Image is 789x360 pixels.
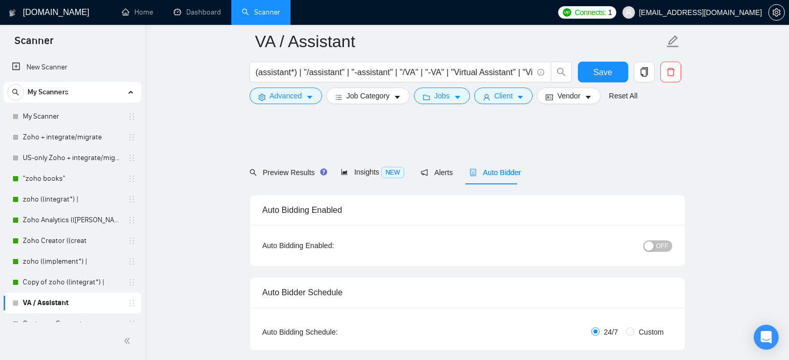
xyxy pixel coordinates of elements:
[666,35,680,48] span: edit
[23,148,121,168] a: US-only Zoho + integrate/migrate
[546,93,553,101] span: idcard
[585,93,592,101] span: caret-down
[656,240,669,252] span: OFF
[394,93,401,101] span: caret-down
[575,7,606,18] span: Connects:
[593,66,612,79] span: Save
[23,127,121,148] a: Zoho + integrate/migrate
[8,89,23,96] span: search
[381,167,404,178] span: NEW
[250,168,324,177] span: Preview Results
[563,8,571,17] img: upwork-logo.png
[537,88,600,104] button: idcardVendorcaret-down
[250,169,257,176] span: search
[262,195,672,225] div: Auto Bidding Enabled
[414,88,470,104] button: folderJobscaret-down
[122,8,153,17] a: homeHome
[347,90,390,102] span: Job Category
[4,57,141,78] li: New Scanner
[262,240,399,251] div: Auto Bidding Enabled:
[262,326,399,338] div: Auto Bidding Schedule:
[306,93,313,101] span: caret-down
[754,325,779,350] div: Open Intercom Messenger
[250,88,322,104] button: settingAdvancedcaret-down
[128,237,136,245] span: holder
[494,90,513,102] span: Client
[128,278,136,286] span: holder
[23,189,121,210] a: zoho ((integrat*) |
[128,257,136,266] span: holder
[634,326,668,338] span: Custom
[537,69,544,76] span: info-circle
[128,320,136,328] span: holder
[128,195,136,204] span: holder
[454,93,461,101] span: caret-down
[123,336,134,346] span: double-left
[551,67,571,77] span: search
[128,112,136,121] span: holder
[341,168,348,176] span: area-chart
[634,62,655,82] button: copy
[434,90,450,102] span: Jobs
[262,278,672,307] div: Auto Bidder Schedule
[768,4,785,21] button: setting
[128,154,136,162] span: holder
[7,84,24,100] button: search
[319,167,328,177] div: Tooltip anchor
[258,93,266,101] span: setting
[326,88,410,104] button: barsJob Categorycaret-down
[608,7,612,18] span: 1
[661,67,681,77] span: delete
[557,90,580,102] span: Vendor
[128,216,136,224] span: holder
[551,62,572,82] button: search
[23,168,121,189] a: "zoho books"
[609,90,638,102] a: Reset All
[578,62,628,82] button: Save
[469,169,477,176] span: robot
[474,88,533,104] button: userClientcaret-down
[242,8,280,17] a: searchScanner
[128,175,136,183] span: holder
[255,28,664,54] input: Scanner name...
[768,8,785,17] a: setting
[174,8,221,17] a: dashboardDashboard
[128,133,136,141] span: holder
[421,168,453,177] span: Alerts
[23,251,121,272] a: zoho ((implement*) |
[23,210,121,231] a: Zoho Analytics (([PERSON_NAME]
[23,293,121,313] a: VA / Assistant
[660,62,681,82] button: delete
[421,169,428,176] span: notification
[12,57,133,78] a: New Scanner
[23,272,121,293] a: Copy of zoho ((integrat*) |
[256,66,533,79] input: Search Freelance Jobs...
[23,231,121,251] a: Zoho Creator ((creat
[335,93,342,101] span: bars
[27,82,68,103] span: My Scanners
[23,106,121,127] a: My Scanner
[483,93,490,101] span: user
[9,5,16,21] img: logo
[469,168,521,177] span: Auto Bidder
[634,67,654,77] span: copy
[625,9,632,16] span: user
[128,299,136,307] span: holder
[517,93,524,101] span: caret-down
[341,168,404,176] span: Insights
[270,90,302,102] span: Advanced
[23,313,121,334] a: Customer Support
[6,33,62,55] span: Scanner
[600,326,622,338] span: 24/7
[423,93,430,101] span: folder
